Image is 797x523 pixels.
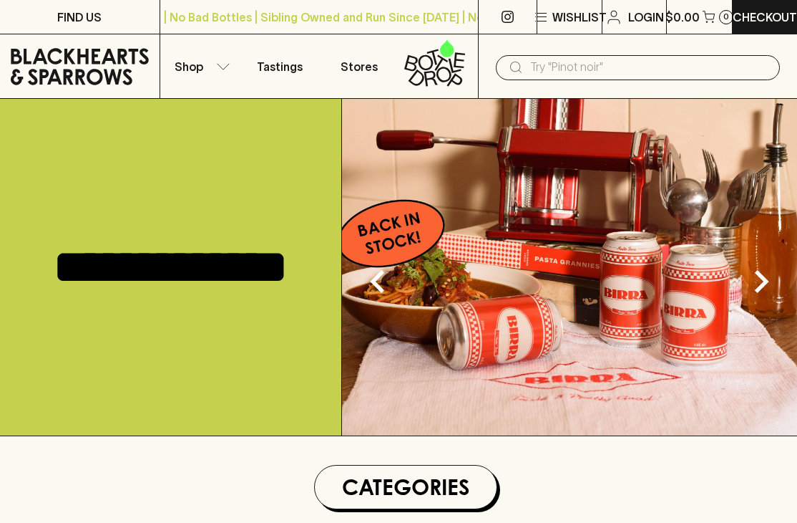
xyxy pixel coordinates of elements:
[723,13,729,21] p: 0
[349,253,406,310] button: Previous
[175,58,203,75] p: Shop
[257,58,303,75] p: Tastings
[628,9,664,26] p: Login
[57,9,102,26] p: FIND US
[733,253,790,310] button: Next
[552,9,607,26] p: Wishlist
[319,34,398,98] a: Stores
[665,9,700,26] p: $0.00
[530,56,768,79] input: Try "Pinot noir"
[321,471,491,503] h1: Categories
[733,9,797,26] p: Checkout
[160,34,240,98] button: Shop
[342,99,797,436] img: optimise
[240,34,319,98] a: Tastings
[341,58,378,75] p: Stores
